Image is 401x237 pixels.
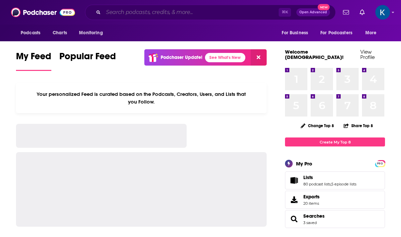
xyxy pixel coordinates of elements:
[279,8,291,17] span: ⌘ K
[285,137,385,146] a: Create My Top 8
[16,27,49,39] button: open menu
[287,176,301,185] a: Lists
[287,214,301,224] a: Searches
[285,171,385,189] span: Lists
[376,161,384,166] a: PRO
[161,55,202,60] p: Podchaser Update!
[59,51,116,71] a: Popular Feed
[59,51,116,66] span: Popular Feed
[74,27,111,39] button: open menu
[285,49,344,60] a: Welcome [DEMOGRAPHIC_DATA]!
[340,7,352,18] a: Show notifications dropdown
[53,28,67,38] span: Charts
[375,5,390,20] button: Show profile menu
[303,182,331,186] a: 80 podcast lists
[303,194,320,200] span: Exports
[85,5,336,20] div: Search podcasts, credits, & more...
[205,53,245,62] a: See What's New
[277,27,316,39] button: open menu
[103,7,279,18] input: Search podcasts, credits, & more...
[375,5,390,20] span: Logged in as kristen42280
[303,174,313,180] span: Lists
[21,28,40,38] span: Podcasts
[303,201,320,206] span: 20 items
[16,83,267,113] div: Your personalized Feed is curated based on the Podcasts, Creators, Users, and Lists that you Follow.
[79,28,103,38] span: Monitoring
[303,213,325,219] a: Searches
[297,121,338,130] button: Change Top 8
[303,220,317,225] a: 3 saved
[365,28,377,38] span: More
[296,160,312,167] div: My Pro
[287,195,301,204] span: Exports
[16,51,51,66] span: My Feed
[282,28,308,38] span: For Business
[318,4,330,10] span: New
[299,11,327,14] span: Open Advanced
[360,49,375,60] a: View Profile
[343,119,373,132] button: Share Top 8
[331,182,356,186] a: 5 episode lists
[285,210,385,228] span: Searches
[361,27,385,39] button: open menu
[375,5,390,20] img: User Profile
[16,51,51,71] a: My Feed
[11,6,75,19] img: Podchaser - Follow, Share and Rate Podcasts
[285,191,385,209] a: Exports
[357,7,367,18] a: Show notifications dropdown
[296,8,330,16] button: Open AdvancedNew
[316,27,362,39] button: open menu
[320,28,352,38] span: For Podcasters
[48,27,71,39] a: Charts
[303,174,356,180] a: Lists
